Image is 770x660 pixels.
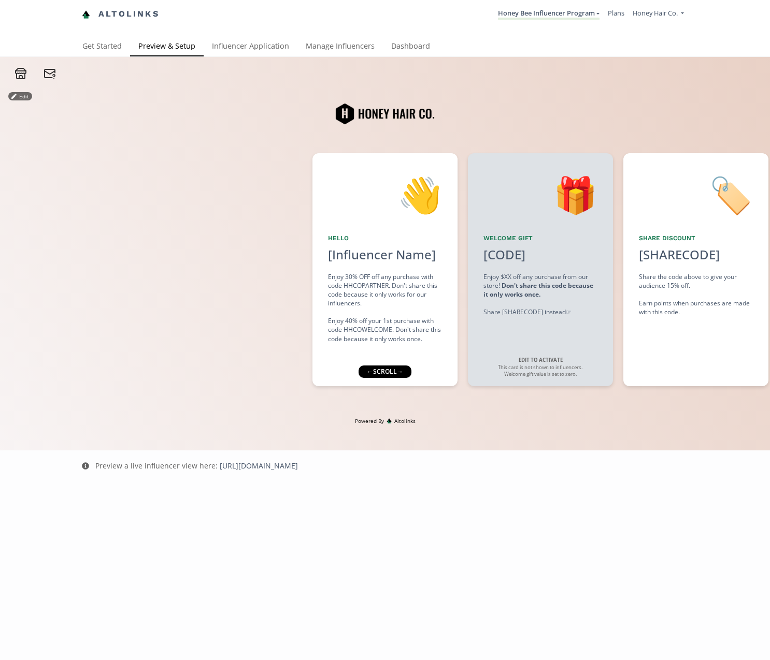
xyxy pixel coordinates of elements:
[220,461,298,471] a: [URL][DOMAIN_NAME]
[639,169,753,222] div: 🏷️
[8,92,32,100] button: Edit
[483,281,593,299] strong: Don't share this code because it only works once.
[204,37,297,57] a: Influencer Application
[95,461,298,471] div: Preview a live influencer view here:
[633,8,684,20] a: Honey Hair Co.
[387,418,392,423] img: favicon-32x32.png
[74,37,130,57] a: Get Started
[333,88,437,140] img: QrgWYwbcqp6j
[639,272,753,317] div: Share the code above to give your audience 15% off. Earn points when purchases are made with this...
[639,246,720,263] div: [SHARECODE]
[394,417,416,424] span: Altolinks
[608,8,624,18] a: Plans
[633,8,678,18] span: Honey Hair Co.
[489,357,592,378] div: This card is not shown to influencers. Welcome gift value is set to zero.
[483,169,597,222] div: 🎁
[383,37,438,57] a: Dashboard
[82,10,90,19] img: favicon-32x32.png
[328,272,442,343] div: Enjoy 30% OFF off any purchase with code HHCOPARTNER. Don't share this code because it only works...
[498,8,600,20] a: Honey Bee Influencer Program
[328,169,442,222] div: 👋
[82,6,160,23] a: Altolinks
[483,234,597,243] div: Welcome Gift
[328,246,442,263] div: [Influencer Name]
[359,365,411,378] div: ← scroll →
[477,246,532,263] div: [CODE]
[519,357,563,363] strong: EDIT TO ACTIVATE
[297,37,383,57] a: Manage Influencers
[130,37,204,57] a: Preview & Setup
[328,234,442,243] div: Hello
[639,234,753,243] div: Share Discount
[355,417,384,424] span: Powered By
[483,272,597,317] div: Enjoy $XX off any purchase from our store! Share [SHARECODE] instead ☞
